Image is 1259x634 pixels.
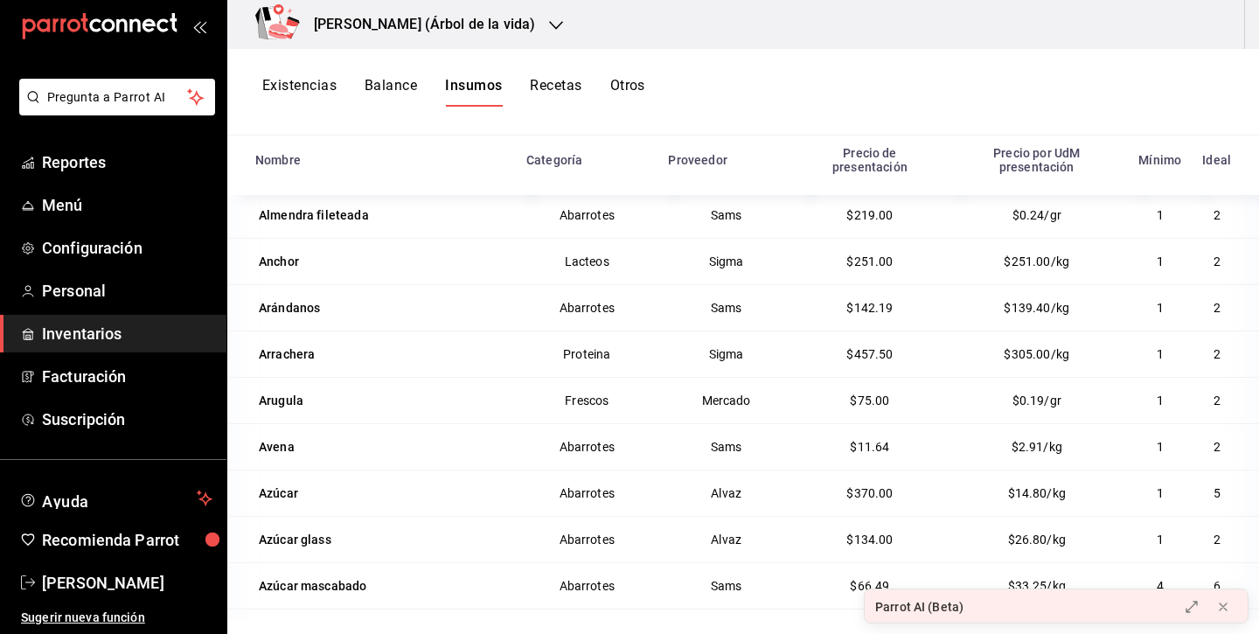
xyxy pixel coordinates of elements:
td: Sams [657,284,794,331]
span: Inventarios [42,322,212,345]
td: Abarrotes [516,562,657,609]
span: 1 [1157,486,1164,500]
span: 2 [1214,533,1221,547]
span: Facturación [42,365,212,388]
span: 4 [1157,579,1164,593]
td: Sams [657,423,794,470]
span: 5 [1214,486,1221,500]
span: 2 [1214,254,1221,268]
span: 6 [1214,579,1221,593]
span: 1 [1157,440,1164,454]
button: Otros [610,77,645,107]
span: $26.80/kg [1008,533,1066,547]
td: Sigma [657,331,794,377]
button: Insumos [445,77,502,107]
div: Arugula [259,392,303,409]
span: $251.00/kg [1004,254,1069,268]
span: $219.00 [846,208,893,222]
button: Existencias [262,77,337,107]
span: $370.00 [846,486,893,500]
h3: [PERSON_NAME] (Árbol de la vida) [300,14,535,35]
div: Precio por UdM presentación [956,146,1117,174]
div: navigation tabs [262,77,645,107]
td: Abarrotes [516,192,657,238]
td: Mercado [657,377,794,423]
a: Pregunta a Parrot AI [12,101,215,119]
span: 1 [1157,394,1164,408]
span: [PERSON_NAME] [42,571,212,595]
span: $457.50 [846,347,893,361]
button: Recetas [530,77,581,107]
span: 2 [1214,301,1221,315]
div: Nombre [255,153,301,167]
span: 2 [1214,440,1221,454]
td: Sams [657,562,794,609]
span: Pregunta a Parrot AI [47,88,188,107]
button: Pregunta a Parrot AI [19,79,215,115]
div: Avena [259,438,295,456]
div: Azúcar mascabado [259,577,366,595]
span: 1 [1157,208,1164,222]
span: 2 [1214,394,1221,408]
span: $142.19 [846,301,893,315]
span: 1 [1157,347,1164,361]
td: Alvaz [657,470,794,516]
td: Abarrotes [516,470,657,516]
div: Categoría [526,153,582,167]
div: Anchor [259,253,299,270]
span: $139.40/kg [1004,301,1069,315]
div: Arándanos [259,299,320,317]
span: Configuración [42,236,212,260]
td: Abarrotes [516,516,657,562]
div: Azúcar [259,484,298,502]
span: 1 [1157,533,1164,547]
td: Frescos [516,377,657,423]
span: $134.00 [846,533,893,547]
span: $251.00 [846,254,893,268]
span: $75.00 [850,394,889,408]
td: Sams [657,192,794,238]
span: 1 [1157,254,1164,268]
div: Ideal [1202,153,1231,167]
button: open_drawer_menu [192,19,206,33]
span: 2 [1214,347,1221,361]
button: Balance [365,77,417,107]
td: Proteina [516,331,657,377]
td: Lacteos [516,238,657,284]
td: Sigma [657,238,794,284]
td: Abarrotes [516,284,657,331]
div: Azúcar glass [259,531,331,548]
span: $11.64 [850,440,889,454]
td: Abarrotes [516,423,657,470]
span: Reportes [42,150,212,174]
span: $0.24/gr [1012,208,1061,222]
td: Alvaz [657,516,794,562]
div: Proveedor [668,153,727,167]
span: $14.80/kg [1008,486,1066,500]
span: 2 [1214,208,1221,222]
span: $0.19/gr [1012,394,1061,408]
span: $66.49 [850,579,889,593]
span: Sugerir nueva función [21,609,212,627]
span: Personal [42,279,212,303]
span: Recomienda Parrot [42,528,212,552]
span: Menú [42,193,212,217]
span: $2.91/kg [1012,440,1062,454]
span: 1 [1157,301,1164,315]
span: $305.00/kg [1004,347,1069,361]
div: Almendra fileteada [259,206,369,224]
div: Precio de presentación [805,146,935,174]
span: Ayuda [42,488,190,509]
div: Mínimo [1138,153,1181,167]
div: Parrot AI (Beta) [875,598,963,617]
div: Arrachera [259,345,315,363]
span: $33.25/kg [1008,579,1066,593]
span: Suscripción [42,408,212,431]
